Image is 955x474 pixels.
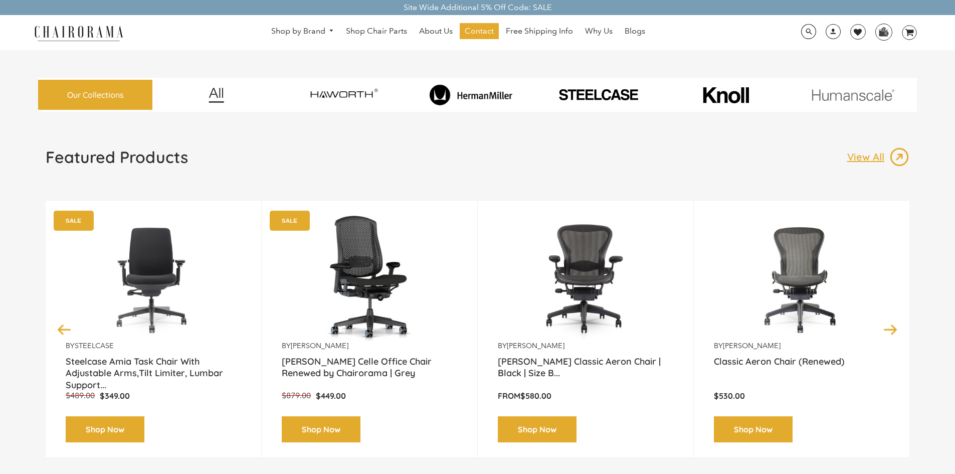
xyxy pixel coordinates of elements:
[46,147,188,167] h1: Featured Products
[346,26,407,37] span: Shop Chair Parts
[537,87,660,102] img: PHOTO-2024-07-09-00-53-10-removebg-preview.png
[460,23,499,39] a: Contact
[792,89,914,101] img: image_11.png
[498,216,673,341] img: Herman Miller Classic Aeron Chair | Black | Size B (Renewed) - chairorama
[266,24,339,39] a: Shop by Brand
[847,150,889,164] p: View All
[714,341,889,351] p: by
[506,26,573,37] span: Free Shipping Info
[46,147,188,175] a: Featured Products
[585,26,613,37] span: Why Us
[625,26,645,37] span: Blogs
[723,341,781,350] a: [PERSON_NAME]
[282,216,457,341] a: Herman Miller Celle Office Chair Renewed by Chairorama | Grey - chairorama Herman Miller Celle Of...
[501,23,578,39] a: Free Shipping Info
[498,391,673,401] p: From
[282,217,297,224] text: SALE
[291,341,348,350] a: [PERSON_NAME]
[620,23,650,39] a: Blogs
[316,391,346,401] span: $449.00
[75,341,114,350] a: Steelcase
[66,216,241,341] img: Amia Chair by chairorama.com
[282,391,311,400] span: $879.00
[56,321,73,338] button: Previous
[66,341,241,351] p: by
[520,391,551,401] span: $580.00
[498,416,577,443] a: Shop Now
[507,341,564,350] a: [PERSON_NAME]
[580,23,618,39] a: Why Us
[714,216,889,341] a: Classic Aeron Chair (Renewed) - chairorama Classic Aeron Chair (Renewed) - chairorama
[341,23,412,39] a: Shop Chair Parts
[282,341,457,351] p: by
[498,341,673,351] p: by
[100,391,130,401] span: $349.00
[66,217,81,224] text: SALE
[282,80,405,109] img: image_7_14f0750b-d084-457f-979a-a1ab9f6582c4.png
[876,24,891,39] img: WhatsApp_Image_2024-07-12_at_16.23.01.webp
[714,391,745,401] span: $530.00
[66,356,241,381] a: Steelcase Amia Task Chair With Adjustable Arms,Tilt Limiter, Lumbar Support...
[29,24,129,42] img: chairorama
[410,84,532,105] img: image_8_173eb7e0-7579-41b4-bc8e-4ba0b8ba93e8.png
[847,147,909,167] a: View All
[419,26,453,37] span: About Us
[38,80,152,110] a: Our Collections
[714,356,889,381] a: Classic Aeron Chair (Renewed)
[882,321,899,338] button: Next
[66,216,241,341] a: Amia Chair by chairorama.com Renewed Amia Chair chairorama.com
[66,416,144,443] a: Shop Now
[498,356,673,381] a: [PERSON_NAME] Classic Aeron Chair | Black | Size B...
[465,26,494,37] span: Contact
[889,147,909,167] img: image_13.png
[282,416,360,443] a: Shop Now
[414,23,458,39] a: About Us
[714,416,793,443] a: Shop Now
[680,86,771,104] img: image_10_1.png
[282,356,457,381] a: [PERSON_NAME] Celle Office Chair Renewed by Chairorama | Grey
[66,391,95,400] span: $489.00
[188,87,244,103] img: image_12.png
[498,216,673,341] a: Herman Miller Classic Aeron Chair | Black | Size B (Renewed) - chairorama Herman Miller Classic A...
[282,216,457,341] img: Herman Miller Celle Office Chair Renewed by Chairorama | Grey - chairorama
[171,23,745,42] nav: DesktopNavigation
[714,216,889,341] img: Classic Aeron Chair (Renewed) - chairorama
